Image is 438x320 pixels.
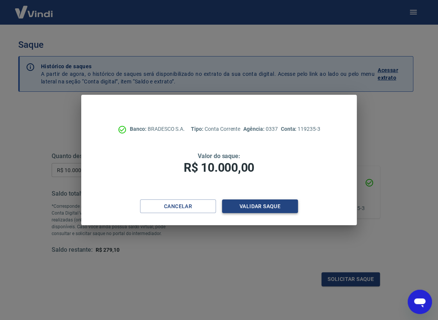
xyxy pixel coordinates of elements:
span: Tipo: [191,126,205,132]
span: Banco: [130,126,148,132]
p: 119235-3 [281,125,320,133]
span: Conta: [281,126,298,132]
p: BRADESCO S.A. [130,125,185,133]
span: R$ 10.000,00 [184,160,254,175]
p: Conta Corrente [191,125,240,133]
button: Cancelar [140,199,216,213]
span: Valor do saque: [198,152,240,160]
iframe: Botão para abrir a janela de mensagens [408,290,432,314]
button: Validar saque [222,199,298,213]
p: 0337 [243,125,277,133]
span: Agência: [243,126,266,132]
